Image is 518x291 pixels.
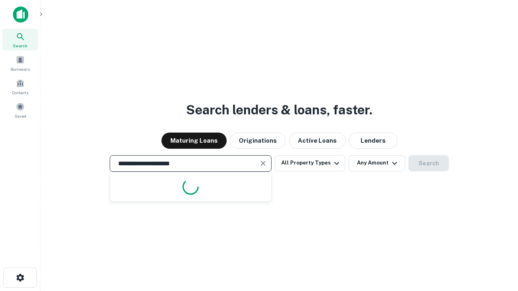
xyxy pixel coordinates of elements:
[257,158,269,169] button: Clear
[275,155,345,171] button: All Property Types
[2,99,38,121] a: Saved
[12,89,28,96] span: Contacts
[349,133,397,149] button: Lenders
[2,29,38,51] a: Search
[289,133,346,149] button: Active Loans
[478,226,518,265] iframe: Chat Widget
[11,66,30,72] span: Borrowers
[348,155,405,171] button: Any Amount
[15,113,26,119] span: Saved
[230,133,286,149] button: Originations
[161,133,227,149] button: Maturing Loans
[13,42,28,49] span: Search
[186,100,372,120] h3: Search lenders & loans, faster.
[2,52,38,74] a: Borrowers
[13,6,28,23] img: capitalize-icon.png
[2,76,38,97] a: Contacts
